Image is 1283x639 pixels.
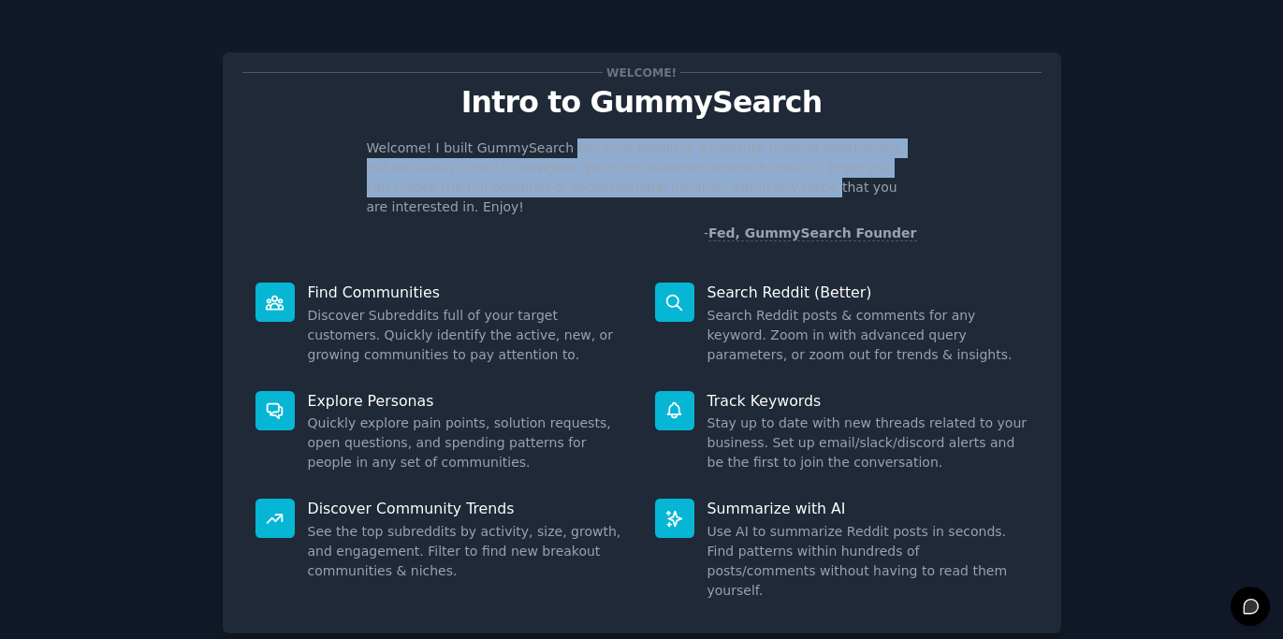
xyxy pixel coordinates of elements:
p: Discover Community Trends [308,499,629,518]
dd: Quickly explore pain points, solution requests, open questions, and spending patterns for people ... [308,414,629,472]
dd: Search Reddit posts & comments for any keyword. Zoom in with advanced query parameters, or zoom o... [707,306,1028,365]
span: Welcome! [603,63,679,82]
dd: Discover Subreddits full of your target customers. Quickly identify the active, new, or growing c... [308,306,629,365]
p: Track Keywords [707,391,1028,411]
div: - [704,224,917,243]
a: Fed, GummySearch Founder [708,225,917,241]
dd: Use AI to summarize Reddit posts in seconds. Find patterns within hundreds of posts/comments with... [707,522,1028,601]
p: Explore Personas [308,391,629,411]
p: Summarize with AI [707,499,1028,518]
dd: Stay up to date with new threads related to your business. Set up email/slack/discord alerts and ... [707,414,1028,472]
p: Search Reddit (Better) [707,283,1028,302]
dd: See the top subreddits by activity, size, growth, and engagement. Filter to find new breakout com... [308,522,629,581]
p: Find Communities [308,283,629,302]
p: Welcome! I built GummySearch because Reddit is a treasure trove of information, but not always ea... [367,138,917,217]
p: Intro to GummySearch [242,86,1042,119]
